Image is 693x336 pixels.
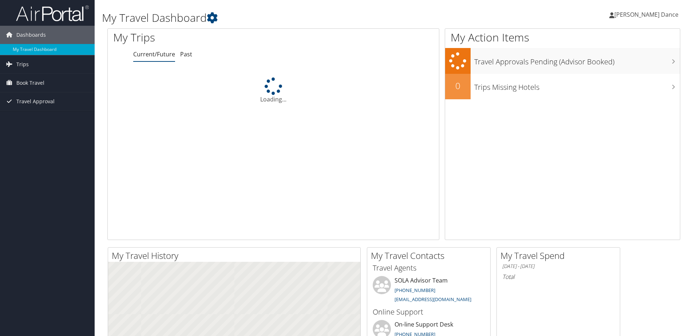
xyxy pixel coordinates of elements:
a: [PHONE_NUMBER] [395,287,435,293]
h2: My Travel History [112,249,360,262]
span: Dashboards [16,26,46,44]
span: [PERSON_NAME] Dance [614,11,678,19]
h2: My Travel Spend [500,249,620,262]
h3: Travel Agents [373,263,485,273]
a: [EMAIL_ADDRESS][DOMAIN_NAME] [395,296,471,303]
h1: My Trips [113,30,296,45]
span: Travel Approval [16,92,55,111]
h1: My Action Items [445,30,680,45]
a: Past [180,50,192,58]
h3: Travel Approvals Pending (Advisor Booked) [474,53,680,67]
a: 0Trips Missing Hotels [445,74,680,99]
h6: [DATE] - [DATE] [502,263,614,270]
h6: Total [502,273,614,281]
li: SOLA Advisor Team [369,276,488,306]
h3: Trips Missing Hotels [474,79,680,92]
h1: My Travel Dashboard [102,10,491,25]
a: Current/Future [133,50,175,58]
div: Loading... [108,77,439,104]
span: Book Travel [16,74,44,92]
a: Travel Approvals Pending (Advisor Booked) [445,48,680,74]
h3: Online Support [373,307,485,317]
h2: 0 [445,80,471,92]
span: Trips [16,55,29,73]
h2: My Travel Contacts [371,249,490,262]
a: [PERSON_NAME] Dance [609,4,686,25]
img: airportal-logo.png [16,5,89,22]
